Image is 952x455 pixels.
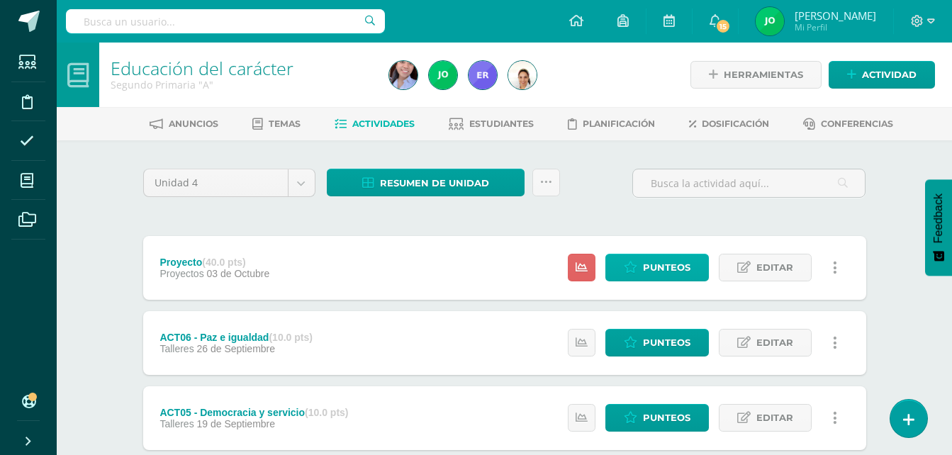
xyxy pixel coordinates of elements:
a: Herramientas [690,61,822,89]
img: ae9a95e7fb0bed71483c1d259134e85d.png [469,61,497,89]
span: Mi Perfil [795,21,876,33]
span: Herramientas [724,62,803,88]
span: Planificación [583,118,655,129]
input: Busca la actividad aquí... [633,169,865,197]
span: Unidad 4 [155,169,277,196]
span: Resumen de unidad [380,170,489,196]
a: Educación del carácter [111,56,293,80]
span: 19 de Septiembre [197,418,276,429]
img: f6e231eb42918ea7c58bac67eddd7ad4.png [429,61,457,89]
span: Proyectos [159,268,203,279]
a: Actividades [335,113,415,135]
div: Segundo Primaria 'A' [111,78,372,91]
a: Conferencias [803,113,893,135]
span: Temas [269,118,301,129]
span: Conferencias [821,118,893,129]
span: Punteos [643,405,690,431]
div: ACT06 - Paz e igualdad [159,332,313,343]
span: Actividad [862,62,917,88]
div: Proyecto [159,257,269,268]
span: Editar [756,254,793,281]
a: Punteos [605,254,709,281]
span: 26 de Septiembre [197,343,276,354]
a: Resumen de unidad [327,169,525,196]
a: Dosificación [689,113,769,135]
span: Talleres [159,343,194,354]
span: [PERSON_NAME] [795,9,876,23]
img: 5eb53e217b686ee6b2ea6dc31a66d172.png [508,61,537,89]
span: Anuncios [169,118,218,129]
span: Dosificación [702,118,769,129]
span: 15 [715,18,731,34]
span: Punteos [643,254,690,281]
button: Feedback - Mostrar encuesta [925,179,952,276]
h1: Educación del carácter [111,58,372,78]
img: f6e231eb42918ea7c58bac67eddd7ad4.png [756,7,784,35]
span: Talleres [159,418,194,429]
a: Planificación [568,113,655,135]
input: Busca un usuario... [66,9,385,33]
span: Estudiantes [469,118,534,129]
strong: (40.0 pts) [202,257,245,268]
span: Punteos [643,330,690,356]
span: Feedback [932,193,945,243]
span: Editar [756,330,793,356]
div: ACT05 - Democracia y servicio [159,407,348,418]
a: Actividad [829,61,935,89]
a: Estudiantes [449,113,534,135]
a: Unidad 4 [144,169,315,196]
span: Editar [756,405,793,431]
span: Actividades [352,118,415,129]
img: 3e7f8260d6e5be980477c672129d8ea4.png [389,61,418,89]
a: Punteos [605,329,709,356]
span: 03 de Octubre [207,268,270,279]
a: Punteos [605,404,709,432]
a: Temas [252,113,301,135]
strong: (10.0 pts) [269,332,312,343]
strong: (10.0 pts) [305,407,348,418]
a: Anuncios [150,113,218,135]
